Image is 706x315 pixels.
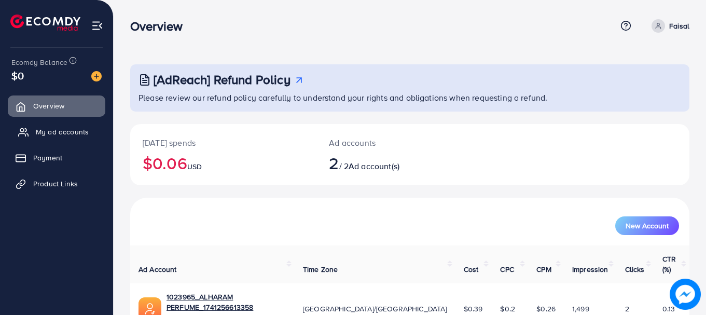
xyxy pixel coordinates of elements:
[536,264,551,275] span: CPM
[91,71,102,81] img: image
[10,15,80,31] img: logo
[8,173,105,194] a: Product Links
[647,19,689,33] a: Faisal
[11,68,24,83] span: $0
[303,264,338,275] span: Time Zone
[154,72,290,87] h3: [AdReach] Refund Policy
[33,179,78,189] span: Product Links
[625,264,645,275] span: Clicks
[167,292,286,313] a: 1023965_ALHARAM PERFUME_1741256613358
[329,153,444,173] h2: / 2
[671,280,700,309] img: image
[662,304,675,314] span: 0.13
[536,304,556,314] span: $0.26
[187,161,202,172] span: USD
[669,20,689,32] p: Faisal
[143,136,304,149] p: [DATE] spends
[615,216,679,235] button: New Account
[8,121,105,142] a: My ad accounts
[303,304,447,314] span: [GEOGRAPHIC_DATA]/[GEOGRAPHIC_DATA]
[91,20,103,32] img: menu
[464,304,483,314] span: $0.39
[329,151,339,175] span: 2
[8,95,105,116] a: Overview
[139,264,177,275] span: Ad Account
[329,136,444,149] p: Ad accounts
[572,304,589,314] span: 1,499
[139,91,683,104] p: Please review our refund policy carefully to understand your rights and obligations when requesti...
[130,19,191,34] h3: Overview
[36,127,89,137] span: My ad accounts
[662,254,676,275] span: CTR (%)
[33,101,64,111] span: Overview
[11,57,67,67] span: Ecomdy Balance
[500,304,515,314] span: $0.2
[349,160,399,172] span: Ad account(s)
[464,264,479,275] span: Cost
[626,222,669,229] span: New Account
[143,153,304,173] h2: $0.06
[33,153,62,163] span: Payment
[625,304,629,314] span: 2
[500,264,514,275] span: CPC
[572,264,608,275] span: Impression
[8,147,105,168] a: Payment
